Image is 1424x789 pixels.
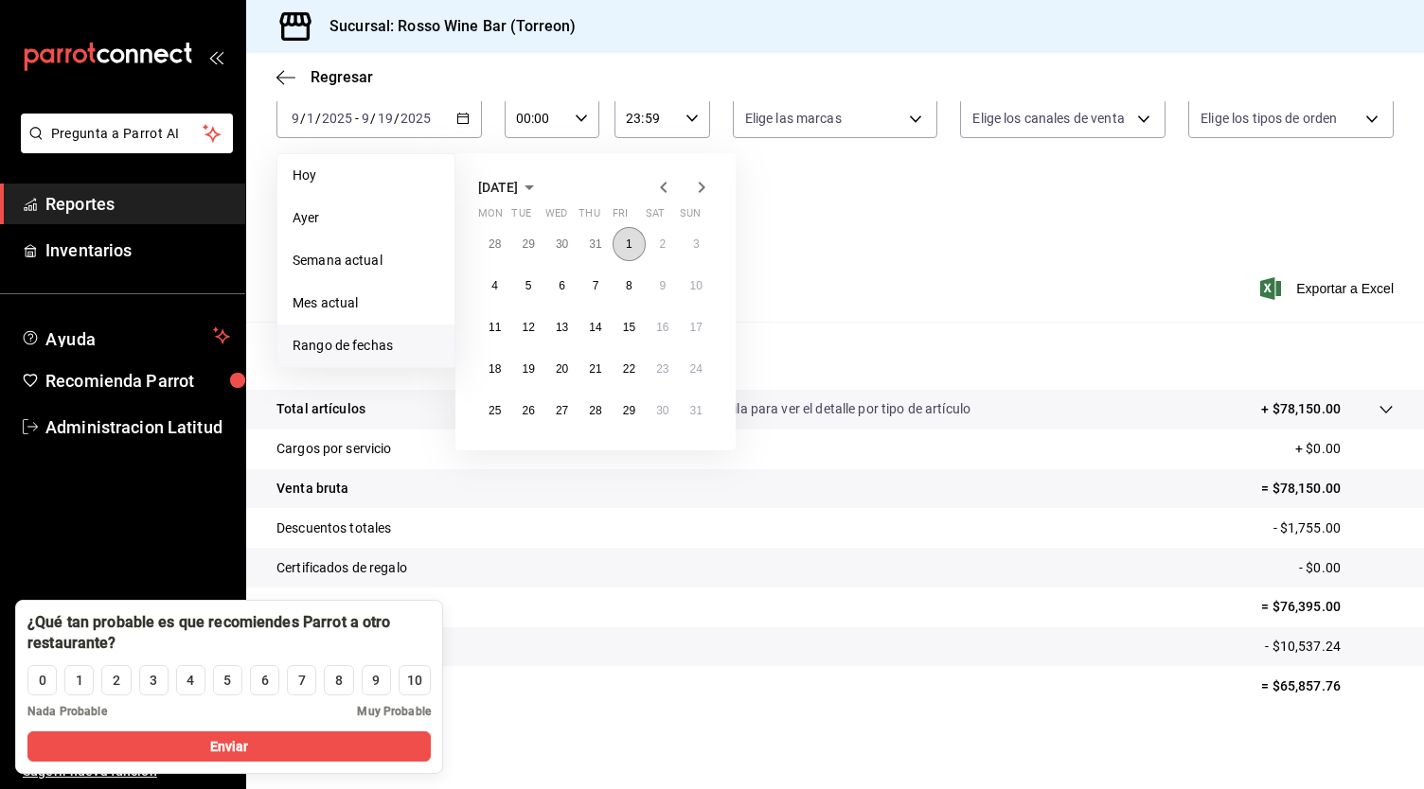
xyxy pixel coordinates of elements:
abbr: August 23, 2025 [656,362,668,376]
span: Reportes [45,191,230,217]
abbr: July 29, 2025 [522,237,534,251]
button: 9 [362,665,391,695]
abbr: August 30, 2025 [656,404,668,417]
p: = $65,857.76 [1261,676,1394,696]
button: August 12, 2025 [511,310,544,344]
abbr: July 30, 2025 [556,237,568,251]
button: 1 [64,665,94,695]
abbr: August 9, 2025 [659,279,666,292]
button: August 21, 2025 [578,352,612,386]
button: Regresar [276,68,373,86]
button: August 29, 2025 [613,394,646,428]
span: Inventarios [45,237,230,263]
button: August 6, 2025 [545,269,578,303]
p: Resumen [276,344,1394,367]
abbr: Thursday [578,207,599,227]
abbr: Monday [478,207,503,227]
abbr: August 17, 2025 [690,321,703,334]
span: Nada Probable [27,703,107,720]
span: / [315,111,321,126]
button: August 31, 2025 [680,394,713,428]
abbr: August 8, 2025 [626,279,632,292]
input: -- [361,111,370,126]
abbr: August 16, 2025 [656,321,668,334]
div: 8 [335,671,343,691]
a: Pregunta a Parrot AI [13,137,233,157]
div: ¿Qué tan probable es que recomiendes Parrot a otro restaurante? [27,612,431,654]
button: August 5, 2025 [511,269,544,303]
span: - [355,111,359,126]
span: Recomienda Parrot [45,368,230,394]
span: Mes actual [293,293,439,313]
button: 2 [101,665,131,695]
abbr: August 15, 2025 [623,321,635,334]
input: ---- [321,111,353,126]
button: August 1, 2025 [613,227,646,261]
abbr: August 25, 2025 [489,404,501,417]
p: + $0.00 [1295,439,1394,459]
button: August 3, 2025 [680,227,713,261]
span: Elige las marcas [745,109,842,128]
div: 2 [113,671,120,691]
abbr: August 10, 2025 [690,279,703,292]
button: 0 [27,665,57,695]
button: 3 [139,665,169,695]
span: Hoy [293,166,439,185]
p: - $1,755.00 [1273,518,1394,538]
p: - $10,537.24 [1265,637,1394,657]
abbr: August 2, 2025 [659,237,666,251]
button: August 20, 2025 [545,352,578,386]
p: Venta bruta [276,479,348,499]
h3: Sucursal: Rosso Wine Bar (Torreon) [314,15,576,38]
button: August 7, 2025 [578,269,612,303]
span: Elige los tipos de orden [1201,109,1337,128]
abbr: August 14, 2025 [589,321,601,334]
input: -- [306,111,315,126]
abbr: Friday [613,207,628,227]
abbr: Saturday [646,207,665,227]
button: August 13, 2025 [545,310,578,344]
button: Enviar [27,731,431,762]
abbr: August 4, 2025 [491,279,498,292]
button: August 24, 2025 [680,352,713,386]
button: 7 [287,665,316,695]
button: 6 [250,665,279,695]
abbr: August 26, 2025 [522,404,534,417]
button: August 16, 2025 [646,310,679,344]
span: Pregunta a Parrot AI [51,124,204,144]
button: Exportar a Excel [1264,277,1394,300]
abbr: July 31, 2025 [589,237,601,251]
abbr: August 19, 2025 [522,362,534,376]
span: Rango de fechas [293,336,439,356]
abbr: August 5, 2025 [525,279,532,292]
span: Elige los canales de venta [972,109,1124,128]
div: 1 [76,671,83,691]
div: 7 [298,671,306,691]
span: / [300,111,306,126]
button: August 25, 2025 [478,394,511,428]
p: Venta total [276,597,345,617]
button: August 26, 2025 [511,394,544,428]
span: / [394,111,400,126]
button: August 15, 2025 [613,310,646,344]
abbr: August 13, 2025 [556,321,568,334]
button: open_drawer_menu [208,49,223,64]
button: August 9, 2025 [646,269,679,303]
button: August 27, 2025 [545,394,578,428]
p: Cargos por servicio [276,439,392,459]
abbr: August 28, 2025 [589,404,601,417]
p: Descuentos totales [276,518,391,538]
button: August 28, 2025 [578,394,612,428]
button: August 17, 2025 [680,310,713,344]
button: Pregunta a Parrot AI [21,114,233,153]
abbr: August 7, 2025 [593,279,599,292]
p: + $78,150.00 [1261,399,1341,419]
button: July 29, 2025 [511,227,544,261]
button: August 18, 2025 [478,352,511,386]
button: [DATE] [478,176,541,199]
button: August 4, 2025 [478,269,511,303]
abbr: August 20, 2025 [556,362,568,376]
abbr: Tuesday [511,207,530,227]
abbr: Wednesday [545,207,567,227]
span: Administracion Latitud [45,414,230,440]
